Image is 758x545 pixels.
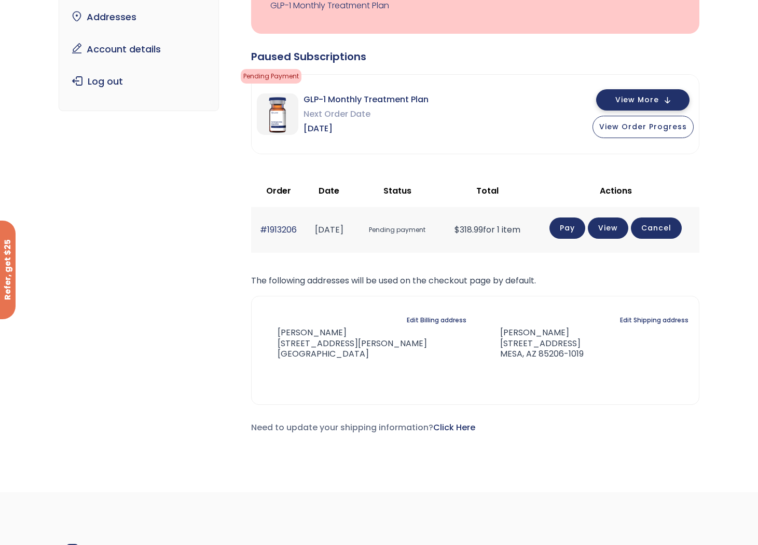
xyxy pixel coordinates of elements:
[549,217,585,239] a: Pay
[251,274,699,288] p: The following addresses will be used on the checkout page by default.
[304,121,429,136] span: [DATE]
[67,6,211,28] a: Addresses
[257,93,298,135] img: GLP-1 Monthly Treatment Plan
[304,92,429,107] span: GLP-1 Monthly Treatment Plan
[407,313,466,328] a: Edit Billing address
[357,221,437,240] span: Pending payment
[67,71,211,92] a: Log out
[241,69,301,84] span: Pending Payment
[260,224,297,236] a: #1913206
[631,217,682,239] a: Cancel
[443,207,532,252] td: for 1 item
[251,421,475,433] span: Need to update your shipping information?
[615,97,659,103] span: View More
[596,89,690,111] button: View More
[433,421,475,433] a: Click Here
[476,185,499,197] span: Total
[600,185,632,197] span: Actions
[251,49,699,64] div: Paused Subscriptions
[315,224,343,236] time: [DATE]
[454,224,483,236] span: 318.99
[67,38,211,60] a: Account details
[484,328,584,360] address: [PERSON_NAME] [STREET_ADDRESS] MESA, AZ 85206-1019
[304,107,429,121] span: Next Order Date
[262,328,427,360] address: [PERSON_NAME] [STREET_ADDRESS][PERSON_NAME] [GEOGRAPHIC_DATA]
[319,185,339,197] span: Date
[266,185,291,197] span: Order
[454,224,460,236] span: $
[592,116,694,138] button: View Order Progress
[620,313,688,328] a: Edit Shipping address
[588,217,628,239] a: View
[383,185,411,197] span: Status
[599,121,687,132] span: View Order Progress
